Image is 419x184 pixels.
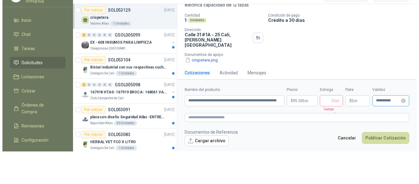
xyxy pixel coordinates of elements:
p: Crédito a 30 días [266,18,412,23]
p: Seguridad Atlas [88,121,110,126]
p: Bisturi industrial con sus respectivas cuchillas segun muestra [88,65,164,70]
p: Zoologico De Cali [88,146,112,151]
p: Documentos de apoyo [182,53,412,57]
div: 1 Unidades [113,146,134,151]
p: SOL053129 [106,8,128,12]
p: Documentos de Referencia [182,129,235,135]
span: $ [347,99,349,103]
p: HERBAL VET FCO X LITRO [88,139,133,145]
div: Unidades [185,18,204,23]
a: Inicio [7,14,63,26]
p: Campo requerido [317,106,340,116]
span: close-circle [399,99,403,103]
a: Configuración [7,134,63,146]
div: 0 [95,83,99,87]
div: Por cotizar [79,106,103,113]
span: Días [329,96,337,106]
div: 0 [90,33,94,37]
a: Tareas [7,43,63,54]
div: 1 Unidades [113,71,134,76]
div: 0 [95,33,99,37]
div: Mensajes [245,69,264,76]
p: [DATE] [162,32,172,38]
label: Validez [370,87,407,93]
p: SOL053091 [106,108,128,112]
div: 0 [84,33,89,37]
a: Solicitudes [7,57,63,69]
div: 0 [105,33,110,37]
span: Cotizar [19,88,33,94]
span: Configuración [19,137,46,143]
p: [DATE] [162,107,172,113]
div: 0 [84,83,89,87]
a: Cotizar [7,85,63,97]
p: Cantidad [182,13,261,18]
p: Calle 31 # 1A - 25 Cali , [PERSON_NAME][GEOGRAPHIC_DATA] [182,32,248,48]
p: Oleaginosas [GEOGRAPHIC_DATA][PERSON_NAME] [88,46,126,51]
label: Entrega [317,87,340,93]
div: Actividad [217,69,235,76]
div: 2 [79,33,84,37]
p: [DATE] [162,7,172,13]
a: 2 0 0 0 0 0 GSOL005098[DATE] Company Logo167918 HTAS- 167919 BROCA- 168061 VALVULAClub Campestre ... [79,81,173,101]
a: Chat [7,29,63,40]
div: 0 [90,83,94,87]
a: Órdenes de Compra [7,99,63,118]
img: Company Logo [79,116,86,123]
span: 95.200 [290,99,306,103]
div: 0 [100,33,105,37]
p: placa con diseño Seguridad Atlas -ENTREGA en [GEOGRAPHIC_DATA] [88,114,164,120]
p: $95.200,00 [284,95,315,106]
span: ,00 [351,99,355,103]
span: Licitaciones [19,73,42,80]
a: Manuales y ayuda [7,148,63,160]
div: Por cotizar [79,131,103,138]
span: Inicio [19,17,29,24]
div: 1 Unidades [108,21,129,26]
div: 50 Unidades [112,121,135,126]
div: Cotizaciones [182,69,207,76]
a: Remisiones [7,120,63,132]
img: Company Logo [79,66,86,73]
p: SOL053104 [106,58,128,62]
span: Solicitudes [19,59,40,66]
div: Por cotizar [79,56,103,64]
p: SOL053083 [106,132,128,137]
p: GSOL005099 [112,33,138,37]
button: Publicar Cotización [359,132,407,144]
div: 0 [100,83,105,87]
p: Club Campestre de Cali [88,96,121,101]
span: Remisiones [19,123,42,129]
p: Condición de pago [266,13,412,18]
p: crispetera [88,15,106,21]
p: [DATE] [162,57,172,63]
img: Company Logo [79,91,86,98]
label: Precio [284,87,315,93]
span: Manuales y ayuda [19,151,54,158]
button: crispetera.png [182,57,216,63]
p: [DATE] [162,132,172,138]
label: Flete [343,87,367,93]
p: [DATE] [162,82,172,88]
span: ,00 [302,99,306,103]
div: 2 [79,83,84,87]
p: Valores Atlas [88,21,107,26]
span: 0 [349,99,355,103]
p: Zoologico De Cali [88,71,112,76]
p: EX - 608 INSUMOS PARA LIMPIEZA [88,40,149,45]
div: 0 [105,83,110,87]
a: Por cotizarSOL053104[DATE] Company LogoBisturi industrial con sus respectivas cuchillas segun mue... [71,54,175,79]
span: Tareas [19,45,33,52]
div: Por cotizar [79,6,103,14]
img: Company Logo [79,41,86,49]
button: Cargar archivo [182,135,226,147]
a: Licitaciones [7,71,63,83]
span: Chat [19,31,28,38]
p: GSOL005098 [112,83,138,87]
p: $ 0,00 [343,95,367,106]
a: 2 0 0 0 0 0 GSOL005099[DATE] Company LogoEX - 608 INSUMOS PARA LIMPIEZAOleaginosas [GEOGRAPHIC_DA... [79,31,173,51]
span: Órdenes de Compra [19,102,57,115]
a: Por cotizarSOL053129[DATE] crispeteraValores Atlas1 Unidades [71,4,175,29]
p: electrica capacidad de 12 tazas [182,2,407,8]
p: 1 [182,18,184,23]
